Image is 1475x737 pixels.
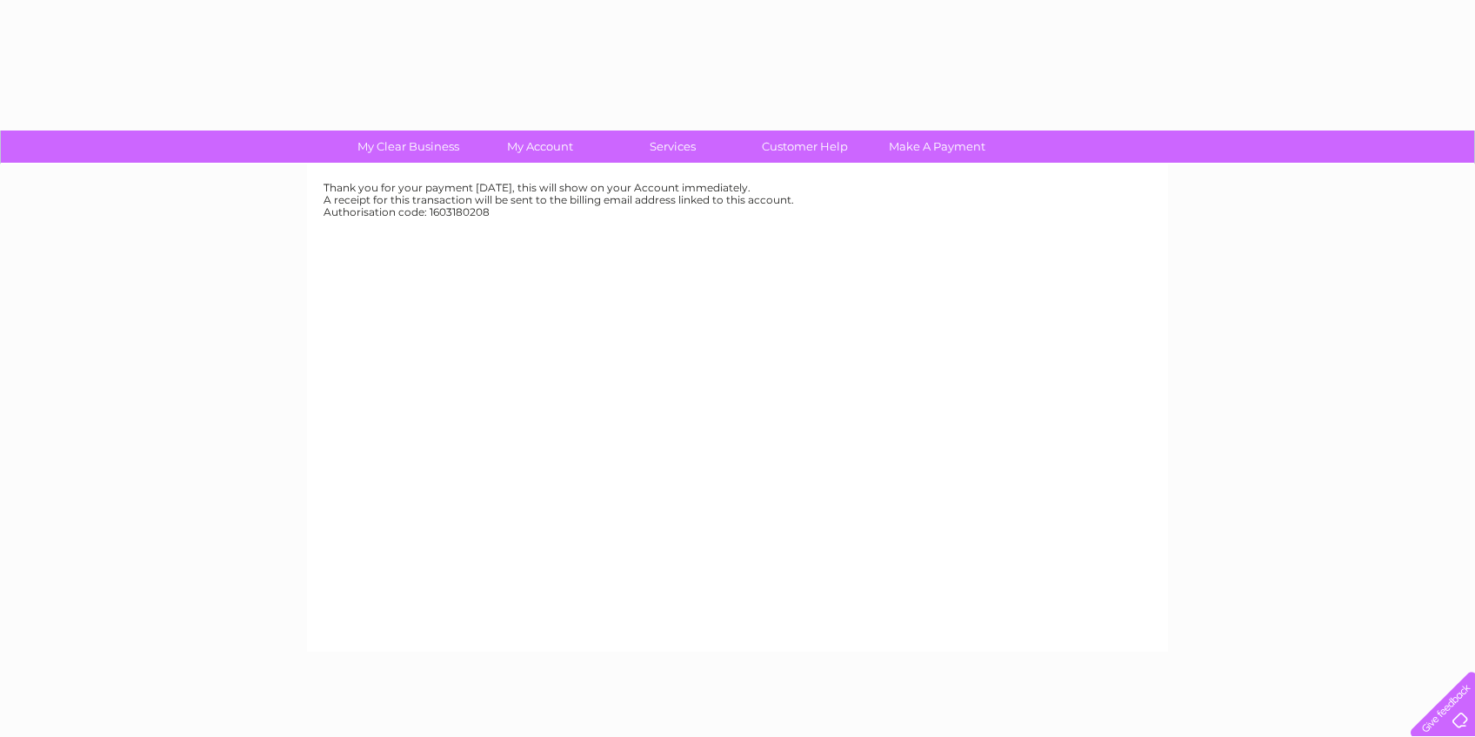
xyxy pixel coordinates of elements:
[733,131,877,163] a: Customer Help
[324,182,1151,194] div: Thank you for your payment [DATE], this will show on your Account immediately.
[865,131,1009,163] a: Make A Payment
[337,131,480,163] a: My Clear Business
[469,131,612,163] a: My Account
[324,206,1151,218] div: Authorisation code: 1603180208
[601,131,744,163] a: Services
[324,194,1151,206] div: A receipt for this transaction will be sent to the billing email address linked to this account.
